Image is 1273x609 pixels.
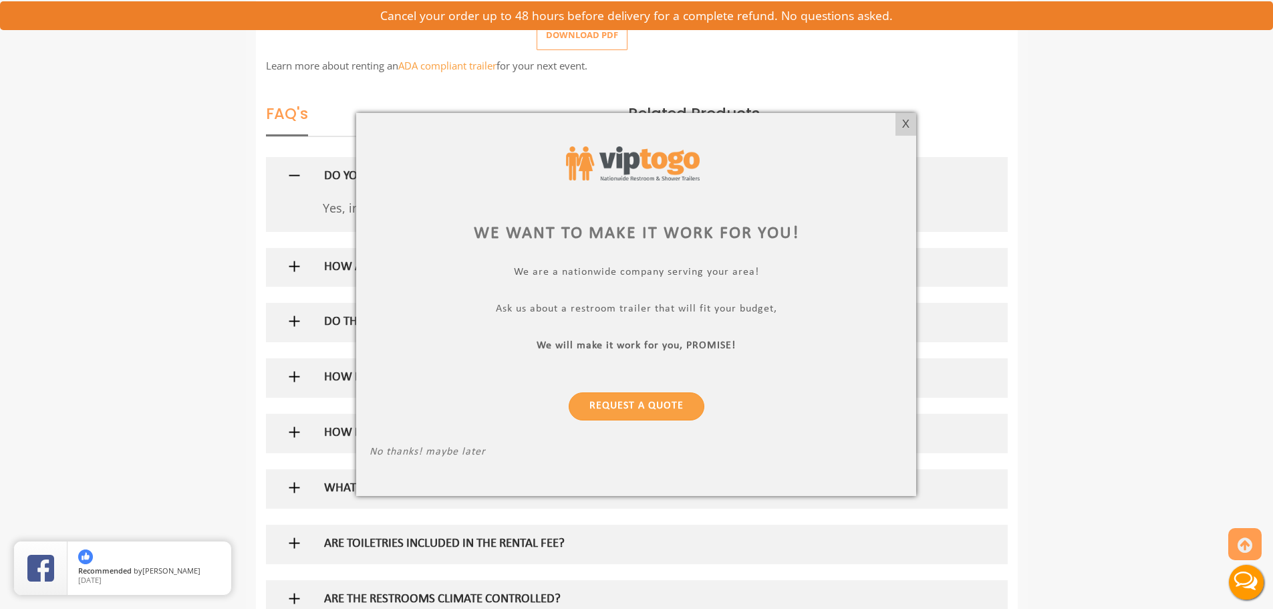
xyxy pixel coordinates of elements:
div: X [895,113,916,136]
span: [DATE] [78,575,102,585]
img: thumbs up icon [78,550,93,564]
p: Ask us about a restroom trailer that will fit your budget, [370,303,903,318]
b: We will make it work for you, PROMISE! [537,340,736,351]
p: No thanks! maybe later [370,446,903,461]
img: Review Rating [27,555,54,582]
p: We are a nationwide company serving your area! [370,266,903,281]
div: We want to make it work for you! [370,221,903,246]
span: Recommended [78,566,132,576]
img: viptogo logo [566,146,700,180]
a: Request a Quote [569,392,704,420]
span: by [78,567,221,576]
span: [PERSON_NAME] [142,566,200,576]
button: Live Chat [1220,556,1273,609]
